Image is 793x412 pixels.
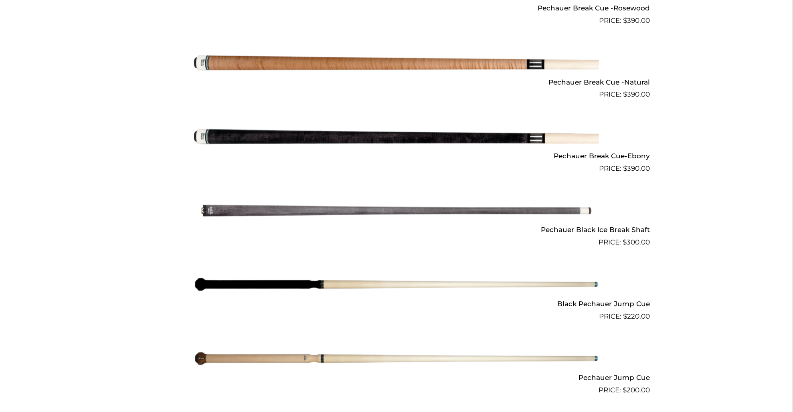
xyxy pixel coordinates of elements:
span: $ [623,90,627,98]
span: $ [623,238,627,246]
a: Pechauer Jump Cue $200.00 [143,325,650,396]
a: Pechauer Break Cue-Ebony $390.00 [143,103,650,174]
span: $ [623,164,627,172]
span: $ [623,386,627,394]
span: $ [623,312,627,320]
img: Black Pechauer Jump Cue [194,251,599,318]
bdi: 390.00 [623,90,650,98]
h2: Pechauer Break Cue -Rosewood [143,1,650,16]
h2: Pechauer Jump Cue [143,370,650,385]
bdi: 220.00 [623,312,650,320]
bdi: 200.00 [623,386,650,394]
img: Pechauer Break Cue -Natural [194,29,599,97]
a: Pechauer Break Cue -Natural $390.00 [143,29,650,100]
img: Pechauer Break Cue-Ebony [194,103,599,170]
bdi: 390.00 [623,16,650,24]
img: Pechauer Black Ice Break Shaft [194,177,599,244]
a: Black Pechauer Jump Cue $220.00 [143,251,650,321]
h2: Pechauer Black Ice Break Shaft [143,222,650,237]
bdi: 390.00 [623,164,650,172]
a: Pechauer Black Ice Break Shaft $300.00 [143,177,650,248]
h2: Pechauer Break Cue-Ebony [143,148,650,163]
h2: Black Pechauer Jump Cue [143,296,650,311]
span: $ [623,16,627,24]
img: Pechauer Jump Cue [194,325,599,392]
h2: Pechauer Break Cue -Natural [143,75,650,89]
bdi: 300.00 [623,238,650,246]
